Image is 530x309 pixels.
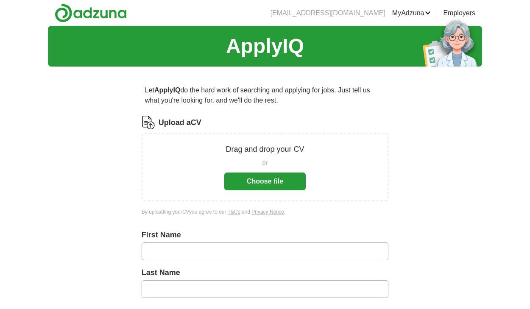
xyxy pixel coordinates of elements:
[142,208,388,216] div: By uploading your CV you agree to our and .
[262,159,268,167] span: or
[392,8,431,18] a: MyAdzuna
[443,8,475,18] a: Employers
[228,209,240,215] a: T&Cs
[142,267,388,278] label: Last Name
[142,116,155,129] img: CV Icon
[226,31,304,61] h1: ApplyIQ
[159,117,201,128] label: Upload a CV
[271,8,385,18] li: [EMAIL_ADDRESS][DOMAIN_NAME]
[224,173,306,190] button: Choose file
[226,144,304,155] p: Drag and drop your CV
[55,3,127,22] img: Adzuna logo
[142,82,388,109] p: Let do the hard work of searching and applying for jobs. Just tell us what you're looking for, an...
[154,86,180,94] strong: ApplyIQ
[142,229,388,241] label: First Name
[251,209,284,215] a: Privacy Notice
